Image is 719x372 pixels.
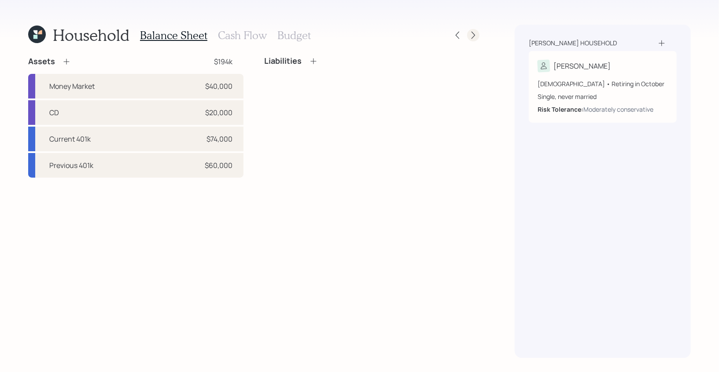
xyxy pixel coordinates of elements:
div: CD [49,107,59,118]
h3: Balance Sheet [140,29,207,42]
h4: Assets [28,57,55,66]
div: [DEMOGRAPHIC_DATA] • Retiring in October [538,79,668,88]
div: Current 401k [49,134,91,144]
div: Previous 401k [49,160,93,171]
div: $60,000 [205,160,233,171]
h3: Budget [277,29,311,42]
div: $194k [214,56,233,67]
h3: Cash Flow [218,29,267,42]
div: $20,000 [206,107,233,118]
div: $74,000 [207,134,233,144]
h1: Household [53,26,129,44]
div: $40,000 [206,81,233,91]
b: Risk Tolerance: [538,105,583,113]
div: Single, never married [538,92,668,101]
div: [PERSON_NAME] [553,61,611,71]
div: Money Market [49,81,95,91]
div: [PERSON_NAME] household [529,39,617,47]
h4: Liabilities [265,56,302,66]
div: Moderately conservative [583,105,653,114]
